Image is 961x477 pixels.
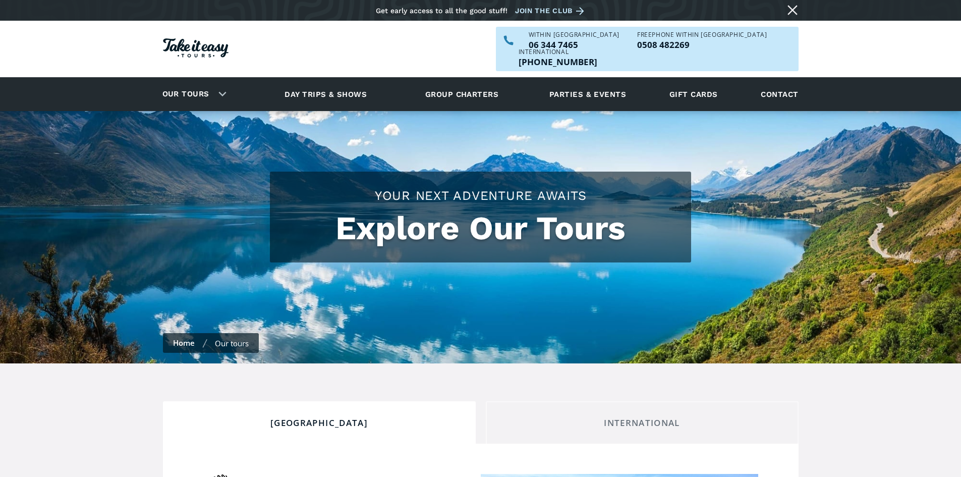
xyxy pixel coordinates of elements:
[150,80,235,108] div: Our tours
[163,38,229,58] img: Take it easy Tours logo
[413,80,511,108] a: Group charters
[515,5,588,17] a: Join the club
[637,40,767,49] a: Call us freephone within NZ on 0508482269
[280,187,681,204] h2: Your Next Adventure Awaits
[163,333,259,353] nav: breadcrumbs
[280,209,681,247] h1: Explore Our Tours
[664,80,723,108] a: Gift cards
[529,40,619,49] a: Call us within NZ on 063447465
[163,33,229,65] a: Homepage
[173,338,195,348] a: Home
[784,2,801,18] a: Close message
[529,32,619,38] div: WITHIN [GEOGRAPHIC_DATA]
[637,40,767,49] p: 0508 482269
[172,417,467,429] div: [GEOGRAPHIC_DATA]
[376,7,507,15] div: Get early access to all the good stuff!
[544,80,631,108] a: Parties & events
[494,417,790,429] div: International
[519,58,597,66] a: Call us outside of NZ on +6463447465
[155,82,217,106] a: Our tours
[756,80,803,108] a: Contact
[215,338,249,348] div: Our tours
[519,58,597,66] p: [PHONE_NUMBER]
[519,49,597,55] div: International
[637,32,767,38] div: Freephone WITHIN [GEOGRAPHIC_DATA]
[272,80,379,108] a: Day trips & shows
[529,40,619,49] p: 06 344 7465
